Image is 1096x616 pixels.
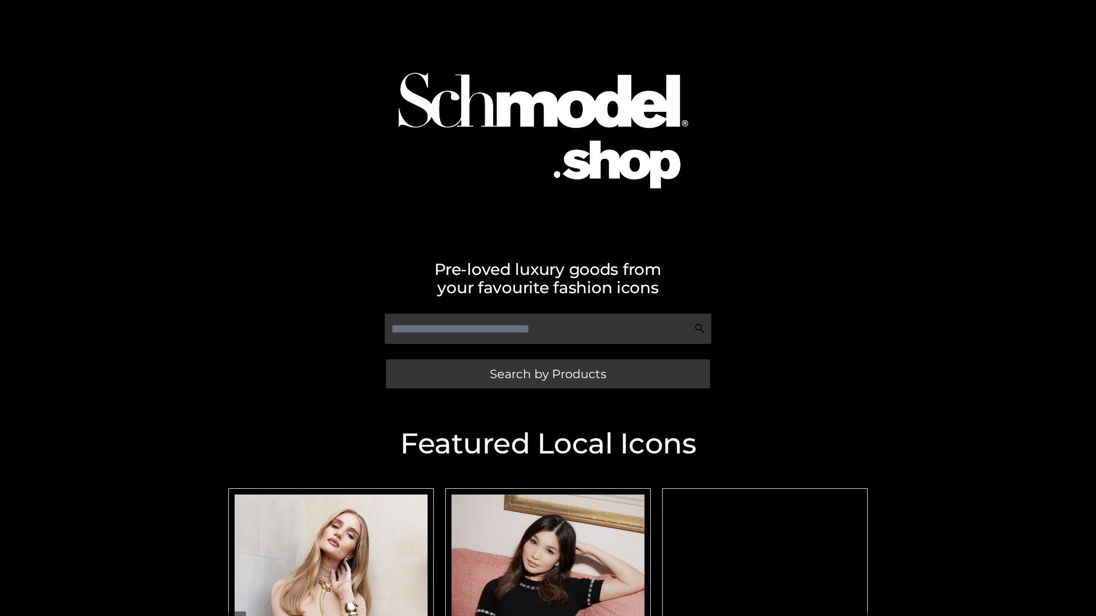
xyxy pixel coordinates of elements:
[223,260,873,297] h2: Pre-loved luxury goods from your favourite fashion icons
[386,359,710,388] a: Search by Products
[223,429,873,458] h2: Featured Local Icons​
[490,368,606,380] span: Search by Products
[694,323,706,334] img: Search Icon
